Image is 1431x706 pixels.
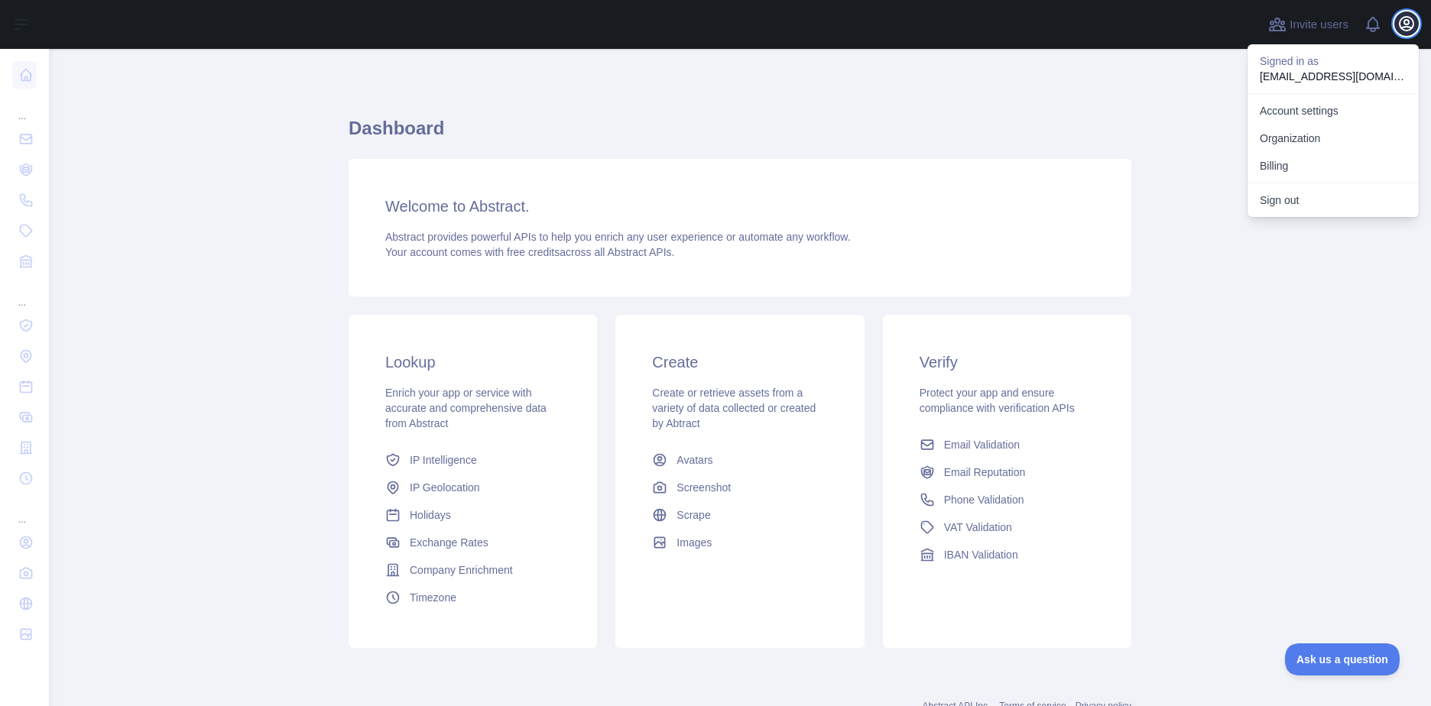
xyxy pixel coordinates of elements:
a: Email Reputation [913,458,1101,486]
span: Phone Validation [944,492,1024,507]
a: Scrape [646,501,833,529]
span: Screenshot [677,480,731,495]
a: Exchange Rates [379,529,566,556]
div: ... [12,278,37,309]
span: Protect your app and ensure compliance with verification APIs [920,387,1075,414]
span: Email Validation [944,437,1020,452]
button: Billing [1248,152,1419,180]
span: Scrape [677,507,710,523]
h3: Lookup [385,351,560,373]
a: Phone Validation [913,486,1101,513]
h3: Welcome to Abstract. [385,196,1095,217]
span: VAT Validation [944,520,1012,535]
h1: Dashboard [349,116,1131,153]
div: ... [12,495,37,526]
a: Avatars [646,446,833,474]
a: Email Validation [913,431,1101,458]
iframe: Toggle Customer Support [1285,643,1400,675]
h3: Create [652,351,827,373]
a: Screenshot [646,474,833,501]
div: ... [12,92,37,122]
a: Organization [1248,125,1419,152]
span: Enrich your app or service with accurate and comprehensive data from Abstract [385,387,547,429]
span: Images [677,535,712,550]
span: IBAN Validation [944,547,1018,562]
a: IBAN Validation [913,541,1101,568]
span: Abstract provides powerful APIs to help you enrich any user experience or automate any workflow. [385,231,851,243]
a: VAT Validation [913,513,1101,541]
span: free credits [507,246,560,258]
span: Timezone [410,590,456,605]
span: Avatars [677,452,712,468]
span: Email Reputation [944,465,1026,480]
a: Holidays [379,501,566,529]
p: [EMAIL_ADDRESS][DOMAIN_NAME] [1260,69,1407,84]
button: Sign out [1248,186,1419,214]
span: Create or retrieve assets from a variety of data collected or created by Abtract [652,387,816,429]
span: Exchange Rates [410,535,488,550]
span: Company Enrichment [410,562,513,578]
span: Invite users [1290,16,1348,34]
span: IP Intelligence [410,452,477,468]
a: Company Enrichment [379,556,566,584]
span: Your account comes with across all Abstract APIs. [385,246,674,258]
span: IP Geolocation [410,480,480,495]
a: Timezone [379,584,566,611]
span: Holidays [410,507,451,523]
button: Invite users [1265,12,1351,37]
a: Images [646,529,833,556]
h3: Verify [920,351,1095,373]
a: Account settings [1248,97,1419,125]
a: IP Geolocation [379,474,566,501]
a: IP Intelligence [379,446,566,474]
p: Signed in as [1260,53,1407,69]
